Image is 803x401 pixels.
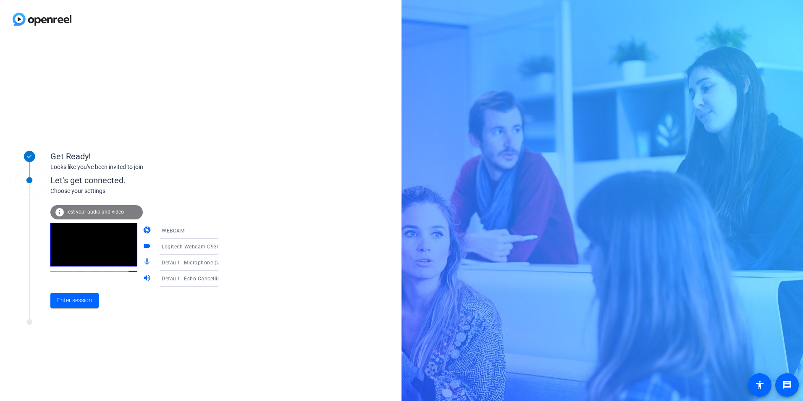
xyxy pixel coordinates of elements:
mat-icon: mic_none [143,258,153,268]
span: Logitech Webcam C930e (046d:0843) [162,243,255,250]
div: Looks like you've been invited to join [50,163,218,171]
mat-icon: camera [143,226,153,236]
span: Enter session [57,296,92,305]
span: Default - Echo Cancelling Speakerphone (Jabra Speak 750) (0b0e:24b0) [162,275,339,282]
span: Default - Microphone (2- Logitech Webcam C930e) (046d:0843) [162,259,318,266]
mat-icon: videocam [143,242,153,252]
div: Get Ready! [50,150,218,163]
button: Enter session [50,293,99,308]
div: Choose your settings [50,187,236,195]
mat-icon: volume_up [143,274,153,284]
span: WEBCAM [162,228,184,234]
span: Test your audio and video [66,209,124,215]
mat-icon: accessibility [755,380,765,390]
mat-icon: message [782,380,792,390]
mat-icon: info [55,207,65,217]
div: Let's get connected. [50,174,236,187]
